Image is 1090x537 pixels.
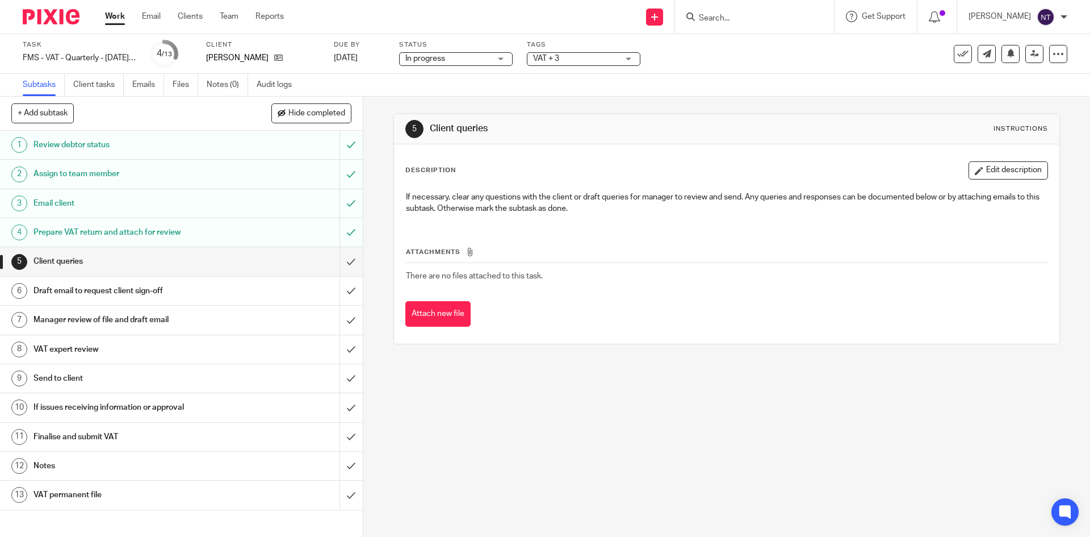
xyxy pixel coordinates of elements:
div: 10 [11,399,27,415]
button: + Add subtask [11,103,74,123]
a: Reports [255,11,284,22]
div: 7 [11,312,27,328]
h1: Client queries [430,123,751,135]
div: Instructions [993,124,1048,134]
span: Hide completed [288,109,345,118]
p: [PERSON_NAME] [969,11,1031,22]
div: 5 [11,254,27,270]
h1: Manager review of file and draft email [33,311,230,328]
a: Notes (0) [207,74,248,96]
h1: VAT expert review [33,341,230,358]
a: Email [142,11,161,22]
h1: VAT permanent file [33,486,230,503]
a: Clients [178,11,203,22]
div: 3 [11,195,27,211]
p: If necessary, clear any questions with the client or draft queries for manager to review and send... [406,192,1047,215]
h1: Draft email to request client sign-off [33,282,230,299]
div: 2 [11,166,27,182]
label: Client [206,40,320,49]
span: Get Support [862,13,905,20]
h1: Review debtor status [33,136,230,153]
span: VAT + 3 [533,55,559,63]
div: 12 [11,458,27,474]
h1: Email client [33,195,230,212]
label: Status [399,40,513,49]
div: 11 [11,429,27,445]
div: 4 [157,47,172,60]
small: /13 [162,51,172,57]
h1: Finalise and submit VAT [33,428,230,446]
h1: Send to client [33,370,230,387]
input: Search [698,14,800,24]
a: Work [105,11,125,22]
div: FMS - VAT - Quarterly - [DATE] - [DATE] [23,52,136,64]
button: Hide completed [271,103,351,123]
div: 13 [11,487,27,503]
span: [DATE] [334,54,358,62]
button: Attach new file [405,301,471,327]
h1: Client queries [33,253,230,270]
p: Description [405,166,456,175]
div: FMS - VAT - Quarterly - June - August, 2025 [23,52,136,64]
span: There are no files attached to this task. [406,272,543,280]
div: 1 [11,137,27,153]
span: In progress [405,55,445,63]
h1: If issues receiving information or approval [33,399,230,416]
img: svg%3E [1037,8,1055,26]
label: Tags [527,40,640,49]
a: Team [220,11,238,22]
div: 9 [11,371,27,386]
a: Files [173,74,198,96]
a: Emails [132,74,164,96]
div: 6 [11,283,27,299]
img: Pixie [23,9,79,24]
div: 4 [11,224,27,240]
span: Attachments [406,249,460,255]
label: Task [23,40,136,49]
div: 8 [11,342,27,357]
label: Due by [334,40,385,49]
h1: Notes [33,457,230,474]
div: 5 [405,120,424,138]
h1: Assign to team member [33,165,230,182]
button: Edit description [969,161,1048,180]
a: Audit logs [257,74,300,96]
a: Subtasks [23,74,65,96]
h1: Prepare VAT return and attach for review [33,224,230,241]
p: [PERSON_NAME] [206,52,269,64]
a: Client tasks [73,74,124,96]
